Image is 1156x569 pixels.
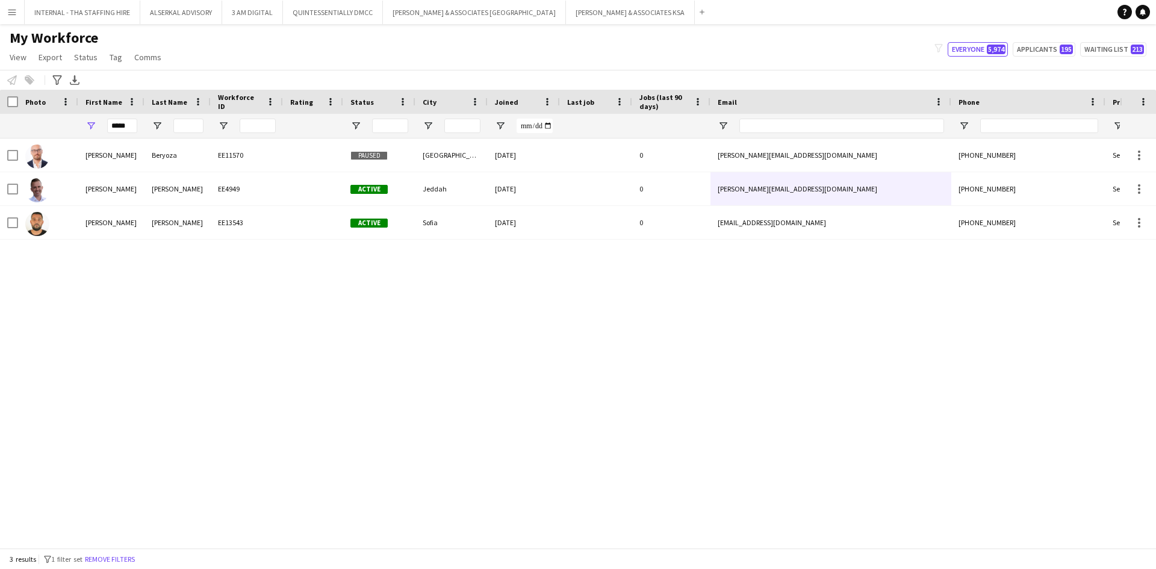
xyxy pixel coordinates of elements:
span: Export [39,52,62,63]
button: [PERSON_NAME] & ASSOCIATES [GEOGRAPHIC_DATA] [383,1,566,24]
div: 0 [632,206,710,239]
span: Last Name [152,98,187,107]
div: [EMAIL_ADDRESS][DOMAIN_NAME] [710,206,951,239]
a: Comms [129,49,166,65]
div: EE4949 [211,172,283,205]
span: First Name [85,98,122,107]
button: Open Filter Menu [85,120,96,131]
div: [PERSON_NAME] [144,206,211,239]
div: [DATE] [488,206,560,239]
div: [PHONE_NUMBER] [951,206,1105,239]
span: 195 [1060,45,1073,54]
span: Active [350,185,388,194]
div: Beryoza [144,138,211,172]
input: Last Name Filter Input [173,119,204,133]
a: View [5,49,31,65]
div: EE13543 [211,206,283,239]
input: Status Filter Input [372,119,408,133]
div: [PHONE_NUMBER] [951,138,1105,172]
input: Phone Filter Input [980,119,1098,133]
div: [GEOGRAPHIC_DATA] [415,138,488,172]
span: Active [350,219,388,228]
span: Tag [110,52,122,63]
span: Email [718,98,737,107]
button: Applicants195 [1013,42,1075,57]
span: Profile [1113,98,1137,107]
input: Joined Filter Input [517,119,553,133]
div: [PHONE_NUMBER] [951,172,1105,205]
input: Email Filter Input [739,119,944,133]
div: [PERSON_NAME] [144,172,211,205]
div: [PERSON_NAME] [78,206,144,239]
button: Waiting list213 [1080,42,1146,57]
input: Workforce ID Filter Input [240,119,276,133]
img: Pavel Zahariev [25,212,49,236]
span: Paused [350,151,388,160]
button: Open Filter Menu [718,120,729,131]
span: Workforce ID [218,93,261,111]
span: Rating [290,98,313,107]
span: 5,974 [987,45,1005,54]
div: 0 [632,172,710,205]
button: QUINTESSENTIALLY DMCC [283,1,383,24]
button: ALSERKAL ADVISORY [140,1,222,24]
app-action-btn: Advanced filters [50,73,64,87]
span: Status [74,52,98,63]
div: [PERSON_NAME] [78,138,144,172]
div: [PERSON_NAME][EMAIL_ADDRESS][DOMAIN_NAME] [710,172,951,205]
div: [PERSON_NAME] [78,172,144,205]
input: City Filter Input [444,119,480,133]
span: Last job [567,98,594,107]
a: Status [69,49,102,65]
span: Joined [495,98,518,107]
a: Tag [105,49,127,65]
span: My Workforce [10,29,98,47]
span: Comms [134,52,161,63]
button: [PERSON_NAME] & ASSOCIATES KSA [566,1,695,24]
div: [DATE] [488,172,560,205]
input: First Name Filter Input [107,119,137,133]
button: Open Filter Menu [959,120,969,131]
button: 3 AM DIGITAL [222,1,283,24]
span: Status [350,98,374,107]
button: INTERNAL - THA STAFFING HIRE [25,1,140,24]
div: [DATE] [488,138,560,172]
span: View [10,52,26,63]
button: Open Filter Menu [152,120,163,131]
app-action-btn: Export XLSX [67,73,82,87]
button: Open Filter Menu [495,120,506,131]
div: [PERSON_NAME][EMAIL_ADDRESS][DOMAIN_NAME] [710,138,951,172]
button: Open Filter Menu [218,120,229,131]
div: Sofia [415,206,488,239]
a: Export [34,49,67,65]
span: Photo [25,98,46,107]
span: 213 [1131,45,1144,54]
img: Pavel Beryoza [25,145,49,169]
span: 1 filter set [51,555,82,564]
div: 0 [632,138,710,172]
span: Phone [959,98,980,107]
button: Remove filters [82,553,137,566]
img: Pavel Dmitriev [25,178,49,202]
span: City [423,98,437,107]
button: Open Filter Menu [350,120,361,131]
button: Open Filter Menu [423,120,433,131]
button: Open Filter Menu [1113,120,1123,131]
div: Jeddah [415,172,488,205]
button: Everyone5,974 [948,42,1008,57]
div: EE11570 [211,138,283,172]
span: Jobs (last 90 days) [639,93,689,111]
